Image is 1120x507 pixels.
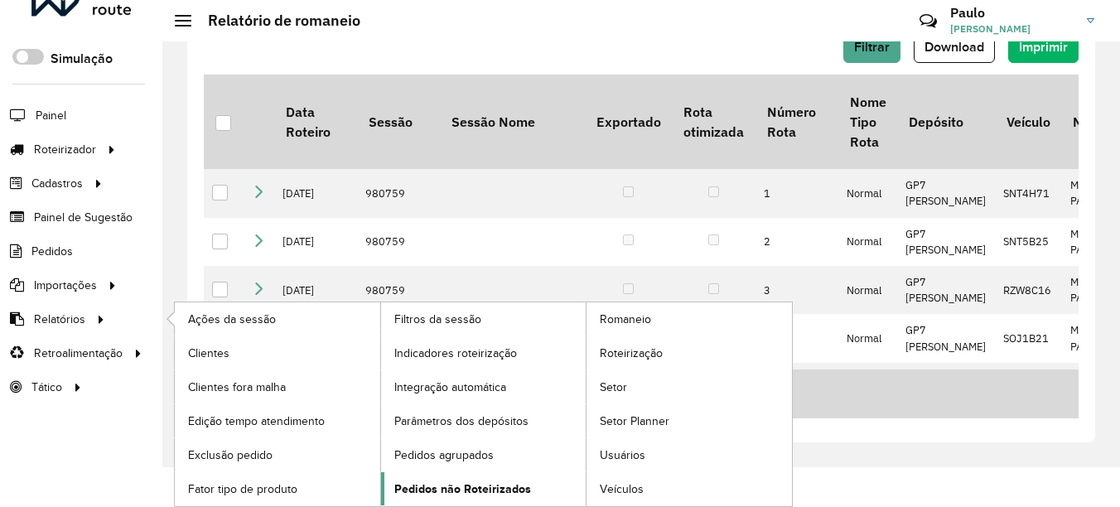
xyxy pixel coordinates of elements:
span: Cadastros [31,175,83,192]
span: Clientes [188,345,229,362]
td: Normal [838,266,897,314]
span: Tático [31,379,62,396]
td: 3 [756,266,838,314]
span: Ações da sessão [188,311,276,328]
span: Parâmetros dos depósitos [394,413,529,430]
span: Integração automática [394,379,506,396]
span: Indicadores roteirização [394,345,517,362]
span: Painel de Sugestão [34,209,133,226]
th: Sessão Nome [440,75,585,169]
a: Setor Planner [587,404,792,437]
a: Edição tempo atendimento [175,404,380,437]
a: Romaneio [587,302,792,336]
span: Setor Planner [600,413,669,430]
td: GP7 [PERSON_NAME] [897,314,995,362]
span: [PERSON_NAME] [950,22,1074,36]
span: Importações [34,277,97,294]
span: Pedidos [31,243,73,260]
td: GP7 [PERSON_NAME] [897,266,995,314]
a: Integração automática [381,370,587,403]
td: 4 [756,314,838,362]
td: SNT5B25 [995,218,1061,266]
a: Roteirização [587,336,792,369]
label: Simulação [51,49,113,69]
span: Edição tempo atendimento [188,413,325,430]
td: [DATE] [274,169,357,217]
th: Depósito [897,75,995,169]
td: RZW8H16 [995,363,1061,411]
td: RZW8C16 [995,266,1061,314]
span: Romaneio [600,311,651,328]
td: [DATE] [274,218,357,266]
a: Clientes fora malha [175,370,380,403]
td: SNT4H71 [995,169,1061,217]
td: Normal [838,363,897,411]
a: Exclusão pedido [175,438,380,471]
td: 980759 [357,266,440,314]
td: 5 [756,363,838,411]
a: Parâmetros dos depósitos [381,404,587,437]
span: Usuários [600,447,645,464]
th: Rota otimizada [672,75,755,169]
span: Painel [36,107,66,124]
span: Pedidos agrupados [394,447,494,464]
span: Download [924,40,984,54]
a: Ações da sessão [175,302,380,336]
td: Normal [838,314,897,362]
span: Roteirizador [34,141,96,158]
a: Indicadores roteirização [381,336,587,369]
th: Veículo [995,75,1061,169]
td: 2 [756,218,838,266]
a: Contato Rápido [910,3,946,39]
span: Retroalimentação [34,345,123,362]
td: GP7 [PERSON_NAME] [897,169,995,217]
td: 980759 [357,169,440,217]
td: GP7 [PERSON_NAME] [897,363,995,411]
h3: Paulo [950,5,1074,21]
span: Exclusão pedido [188,447,273,464]
td: [DATE] [274,266,357,314]
span: Filtros da sessão [394,311,481,328]
td: GP7 [PERSON_NAME] [897,218,995,266]
span: Roteirização [600,345,663,362]
a: Usuários [587,438,792,471]
td: Normal [838,218,897,266]
button: Imprimir [1008,31,1079,63]
th: Número Rota [756,75,838,169]
th: Exportado [585,75,672,169]
th: Nome Tipo Rota [838,75,897,169]
a: Pedidos agrupados [381,438,587,471]
a: Filtros da sessão [381,302,587,336]
td: Normal [838,169,897,217]
span: Imprimir [1019,40,1068,54]
a: Clientes [175,336,380,369]
span: Relatórios [34,311,85,328]
button: Download [914,31,995,63]
th: Data Roteiro [274,75,357,169]
a: Setor [587,370,792,403]
h2: Relatório de romaneio [191,12,360,30]
td: 1 [756,169,838,217]
td: 980759 [357,218,440,266]
span: Clientes fora malha [188,379,286,396]
th: Sessão [357,75,440,169]
td: SOJ1B21 [995,314,1061,362]
span: Setor [600,379,627,396]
